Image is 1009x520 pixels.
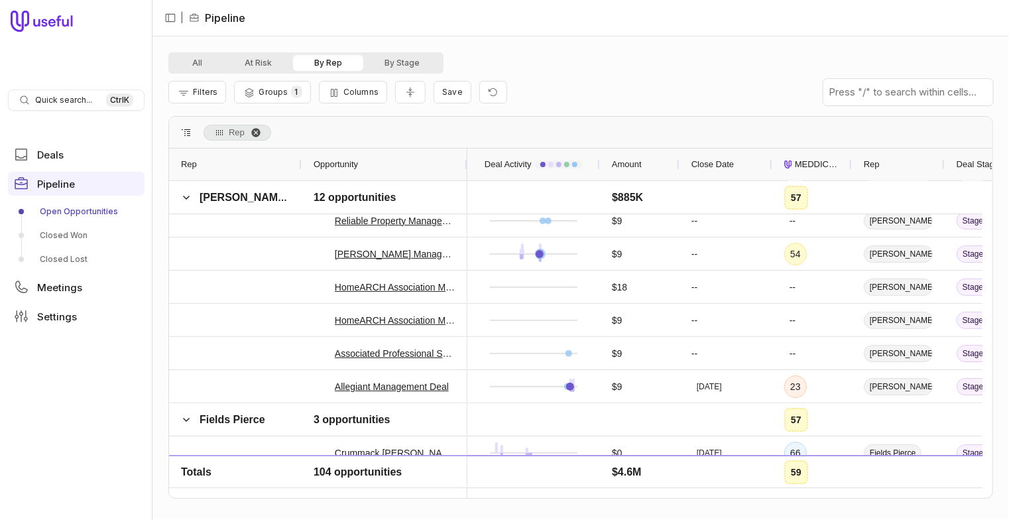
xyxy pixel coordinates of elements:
div: $9 [612,213,623,229]
button: Group Pipeline [234,81,310,103]
div: $9 [612,379,623,395]
span: Groups [259,87,288,97]
div: $885K [612,190,643,206]
a: Meetings [8,275,145,299]
input: Press "/" to search within cells... [823,79,993,105]
div: $9 [612,312,623,328]
span: Close Date [691,157,734,172]
span: Columns [343,87,379,97]
a: Open Opportunities [8,201,145,222]
div: -- [680,237,772,270]
div: $0 [612,445,623,461]
div: $9 [612,246,623,262]
li: Pipeline [189,10,245,26]
a: [PERSON_NAME] Management Deal [335,246,455,262]
div: 66 [790,445,801,461]
a: Settings [8,304,145,328]
a: HomeARCH Association Management - New Deal [335,279,455,295]
div: -- [680,304,772,336]
div: -- [790,279,796,295]
div: $0 [612,478,623,494]
span: Opportunity [314,157,358,172]
div: 23 [790,379,801,395]
a: Deals [8,143,145,166]
button: By Rep [293,55,363,71]
div: $18 [612,279,627,295]
time: [DATE] [697,481,722,491]
span: Quick search... [35,95,92,105]
button: All [171,55,223,71]
span: [PERSON_NAME] [864,212,933,229]
span: Rep [864,157,880,172]
button: Columns [319,81,387,103]
div: -- [680,271,772,303]
div: Row Groups [204,125,271,141]
span: Rep [229,125,245,141]
time: [DATE] [697,448,722,458]
a: Closed Lost [8,249,145,270]
button: Create a new saved view [434,81,471,103]
div: -- [790,312,796,328]
button: By Stage [363,55,441,71]
button: Reset view [479,81,507,104]
span: Filters [193,87,217,97]
span: Deal Stage [957,157,999,172]
span: Deal Activity [485,157,532,172]
span: Amount [612,157,642,172]
button: At Risk [223,55,293,71]
span: [PERSON_NAME] [864,345,933,362]
a: Reliable Property Management Services - New Deal [335,213,455,229]
span: Settings [37,312,77,322]
div: -- [790,346,796,361]
div: 53 [790,478,801,494]
div: -- [680,337,772,369]
div: 57 [791,412,801,428]
span: Rep. Press ENTER to sort. Press DELETE to remove [204,125,271,141]
a: Associated Professional Services Deal [335,346,455,361]
span: 1 [291,86,302,98]
span: [PERSON_NAME] [864,279,933,296]
span: Save [442,87,463,97]
span: [PERSON_NAME] [864,378,933,395]
span: Fields Pierce [864,444,921,462]
div: 12 opportunities [314,190,396,206]
time: [DATE] [697,381,722,392]
span: | [180,10,184,26]
button: Collapse sidebar [160,8,180,28]
a: HomeARCH Association Management - New Deal [335,312,455,328]
span: Pipeline [37,179,75,189]
div: 57 [791,190,801,206]
a: Empire South Realty Advisors, LLC - [PERSON_NAME] Deal [335,478,455,494]
div: 54 [790,246,801,262]
span: [PERSON_NAME] [864,312,933,329]
span: [PERSON_NAME] [200,192,288,203]
button: Collapse all rows [395,81,426,104]
div: 3 opportunities [314,412,390,428]
a: Pipeline [8,172,145,196]
span: [PERSON_NAME] [864,245,933,263]
span: Deals [37,150,64,160]
div: MEDDICC Score [784,149,840,180]
div: -- [790,213,796,229]
a: Closed Won [8,225,145,246]
a: Crummack [PERSON_NAME] Deal [335,445,455,461]
div: Pipeline submenu [8,201,145,270]
button: Filter Pipeline [168,81,226,103]
span: Rep [181,157,197,172]
span: Meetings [37,283,82,292]
span: MEDDICC Score [795,157,840,172]
div: -- [680,204,772,237]
kbd: Ctrl K [106,94,133,107]
a: Allegiant Management Deal [335,379,449,395]
div: $9 [612,346,623,361]
span: Fields Pierce [864,478,921,495]
span: Fields Pierce [200,414,265,425]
